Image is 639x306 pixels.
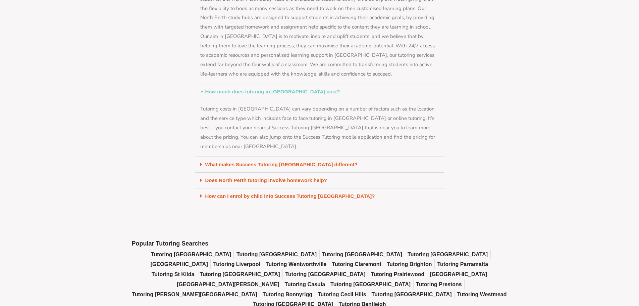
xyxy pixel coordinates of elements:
a: Tutoring St Kilda [152,269,195,279]
div: What makes Success Tutoring [GEOGRAPHIC_DATA] different? [195,157,444,173]
div: How much does tutoring in [GEOGRAPHIC_DATA] cost? [195,84,444,99]
div: How much does tutoring in [GEOGRAPHIC_DATA] cost? [195,99,444,157]
div: How can I enrol by child into Success Tutoring [GEOGRAPHIC_DATA]? [195,188,444,204]
a: Tutoring Westmead [457,290,507,300]
a: How can I enrol by child into Success Tutoring [GEOGRAPHIC_DATA]? [205,193,375,199]
a: Does North Perth tutoring involve homework help? [205,177,327,183]
a: Tutoring Prairiewood [371,269,425,279]
a: Tutoring [GEOGRAPHIC_DATA] [236,250,317,260]
a: [GEOGRAPHIC_DATA][PERSON_NAME] [177,279,279,290]
a: Tutoring [GEOGRAPHIC_DATA] [408,250,488,260]
h2: Popular Tutoring Searches [132,240,508,248]
a: Tutoring [GEOGRAPHIC_DATA] [285,269,366,279]
a: Tutoring Wentworthville [266,259,327,269]
a: Tutoring [GEOGRAPHIC_DATA] [330,279,411,290]
a: How much does tutoring in [GEOGRAPHIC_DATA] cost? [205,89,340,94]
a: What makes Success Tutoring [GEOGRAPHIC_DATA] different? [205,162,358,167]
a: Tutoring Prestons [416,279,462,290]
a: Tutoring [GEOGRAPHIC_DATA] [372,290,452,300]
a: Tutoring [GEOGRAPHIC_DATA] [200,269,280,279]
a: Tutoring [PERSON_NAME][GEOGRAPHIC_DATA] [132,290,257,300]
iframe: Chat Widget [527,230,639,306]
a: Tutoring Liverpool [213,259,260,269]
a: [GEOGRAPHIC_DATA] [151,259,208,269]
a: Tutoring [GEOGRAPHIC_DATA] [151,250,231,260]
a: [GEOGRAPHIC_DATA] [430,269,487,279]
a: Tutoring Bonnyrigg [263,290,312,300]
a: Tutoring Brighton [387,259,432,269]
a: Tutoring Casula [284,279,325,290]
a: Tutoring Claremont [332,259,381,269]
div: Does North Perth tutoring involve homework help? [195,173,444,188]
a: Tutoring [GEOGRAPHIC_DATA] [322,250,402,260]
a: Tutoring Cecil Hills [318,290,366,300]
a: Tutoring Parramatta [437,259,488,269]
